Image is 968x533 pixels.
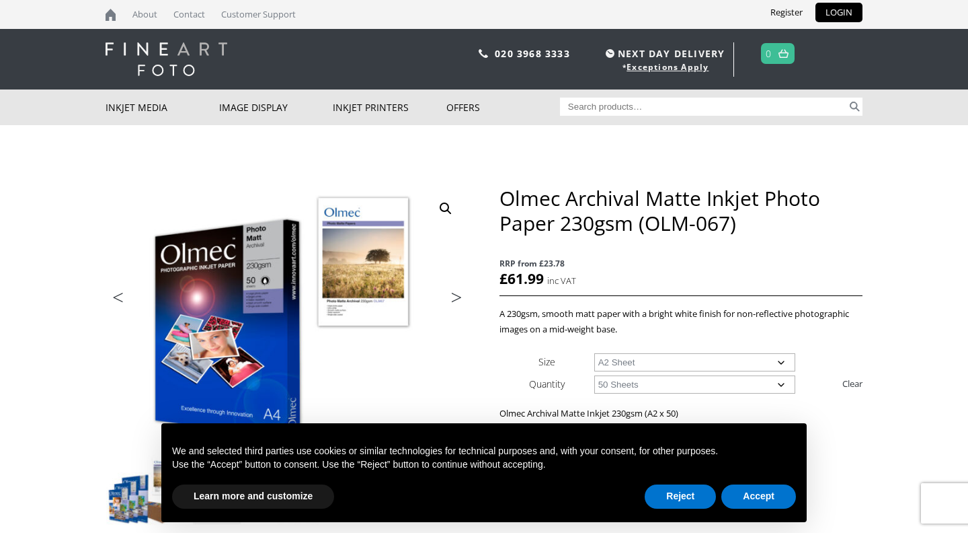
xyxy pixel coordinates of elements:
a: LOGIN [815,3,862,22]
a: Offers [446,90,560,125]
img: time.svg [606,49,614,58]
span: £ [499,269,508,288]
bdi: 61.99 [499,269,544,288]
input: Search products… [560,98,848,116]
label: Size [538,355,555,368]
a: View full-screen image gallery [434,197,458,221]
label: Quantity [529,378,565,390]
a: Inkjet Media [106,90,219,125]
img: logo-white.svg [106,42,227,76]
button: Reject [645,485,716,509]
span: RRP from £23.78 [499,256,862,271]
a: 0 [766,44,772,63]
button: Search [847,98,862,116]
a: Image Display [219,90,333,125]
img: Olmec Archival Matte Inkjet Photo Paper 230gsm (OLM-067) [106,455,179,528]
p: Olmec Archival Matte Inkjet 230gsm (A2 x 50) [499,406,862,421]
a: Exceptions Apply [627,61,709,73]
span: NEXT DAY DELIVERY [602,46,725,61]
img: basket.svg [778,49,789,58]
a: Clear options [842,373,862,394]
h1: Olmec Archival Matte Inkjet Photo Paper 230gsm (OLM-067) [499,186,862,236]
img: phone.svg [479,49,488,58]
a: Register [760,3,813,22]
button: Learn more and customize [172,485,334,509]
p: A 230gsm, smooth matt paper with a bright white finish for non-reflective photographic images on ... [499,306,862,337]
a: 020 3968 3333 [495,47,570,60]
button: Accept [721,485,796,509]
a: Inkjet Printers [333,90,446,125]
img: Olmec-Photo-Matte-Archival-230gsm_OLM-67_Sheet-Format-Inkjet-Photo-Paper [106,186,469,454]
p: Use the “Accept” button to consent. Use the “Reject” button to continue without accepting. [172,458,796,472]
p: We and selected third parties use cookies or similar technologies for technical purposes and, wit... [172,445,796,458]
